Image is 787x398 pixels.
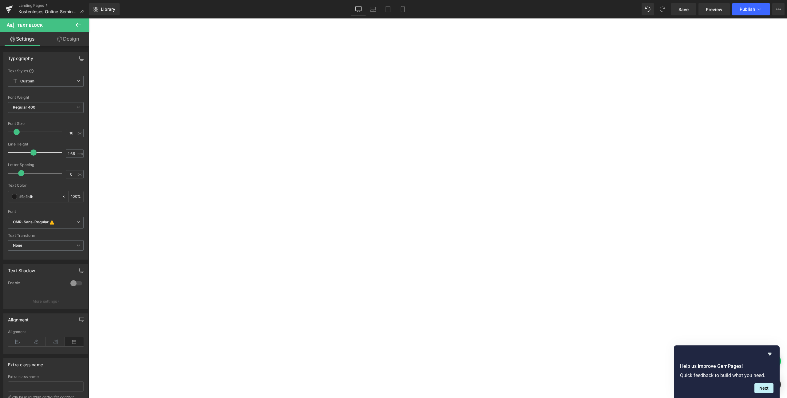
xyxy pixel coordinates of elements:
span: Text Block [17,23,43,28]
div: Typography [8,52,33,61]
a: Mobile [395,3,410,15]
div: Text Transform [8,233,84,238]
div: Extra class name [8,359,43,367]
a: Design [46,32,90,46]
div: Help us improve GemPages! [680,350,773,393]
span: Preview [706,6,722,13]
p: Quick feedback to build what you need. [680,372,773,378]
div: Font [8,209,84,214]
button: Redo [656,3,669,15]
div: Enable [8,281,64,287]
span: Library [101,6,115,12]
span: px [77,131,83,135]
span: px [77,172,83,176]
a: New Library [89,3,120,15]
span: Kostenloses Online-Seminar | KI im HR [18,9,77,14]
button: More [772,3,785,15]
div: Font Size [8,121,84,126]
button: Undo [642,3,654,15]
i: OMR-Sans-Regular [13,220,49,226]
span: Save [678,6,689,13]
div: % [69,191,83,202]
b: Custom [20,79,34,84]
a: Tablet [381,3,395,15]
b: Regular 400 [13,105,36,109]
p: More settings [33,299,57,304]
span: em [77,152,83,156]
div: Alignment [8,330,84,334]
div: Extra class name [8,375,84,379]
div: Text Styles [8,68,84,73]
button: More settings [4,294,88,308]
a: Landing Pages [18,3,89,8]
div: Alignment [8,314,29,322]
div: Letter Spacing [8,163,84,167]
a: Desktop [351,3,366,15]
div: Text Shadow [8,265,35,273]
div: Line Height [8,142,84,146]
a: Preview [698,3,730,15]
button: Hide survey [766,350,773,358]
button: Publish [732,3,770,15]
input: Color [19,193,59,200]
span: Publish [740,7,755,12]
div: Font Weight [8,95,84,100]
div: Text Color [8,183,84,188]
button: Next question [754,383,773,393]
b: None [13,243,22,248]
a: Laptop [366,3,381,15]
h2: Help us improve GemPages! [680,363,773,370]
